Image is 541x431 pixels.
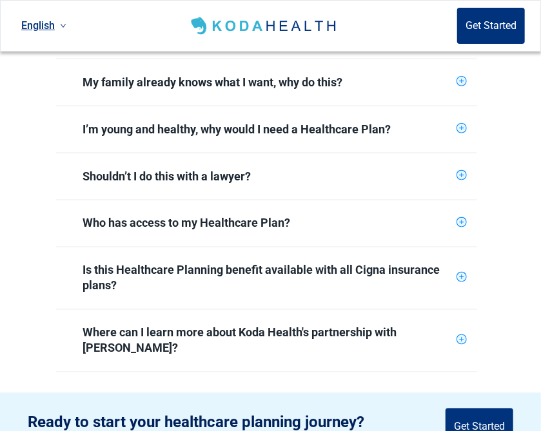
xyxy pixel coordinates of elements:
[83,122,451,137] div: I’m young and healthy, why would I need a Healthcare Plan?
[56,153,477,200] div: Shouldn’t I do this with a lawyer?
[457,170,467,180] span: plus-circle
[56,106,477,153] div: I’m young and healthy, why would I need a Healthcare Plan?
[83,216,451,231] div: Who has access to my Healthcare Plan?
[56,310,477,372] div: Where can I learn more about Koda Health's partnership with [PERSON_NAME]?
[60,23,66,29] span: down
[56,59,477,106] div: My family already knows what I want, why do this?
[457,272,467,282] span: plus-circle
[56,247,477,309] div: Is this Healthcare Planning benefit available with all Cigna insurance plans?
[83,75,451,90] div: My family already knows what I want, why do this?
[188,15,341,36] img: Koda Health
[457,123,467,133] span: plus-circle
[16,15,72,36] a: Current language: English
[83,325,451,356] div: Where can I learn more about Koda Health's partnership with [PERSON_NAME]?
[83,263,451,294] div: Is this Healthcare Planning benefit available with all Cigna insurance plans?
[457,76,467,86] span: plus-circle
[457,334,467,345] span: plus-circle
[83,169,451,184] div: Shouldn’t I do this with a lawyer?
[457,217,467,227] span: plus-circle
[56,200,477,247] div: Who has access to my Healthcare Plan?
[457,8,525,44] button: Get Started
